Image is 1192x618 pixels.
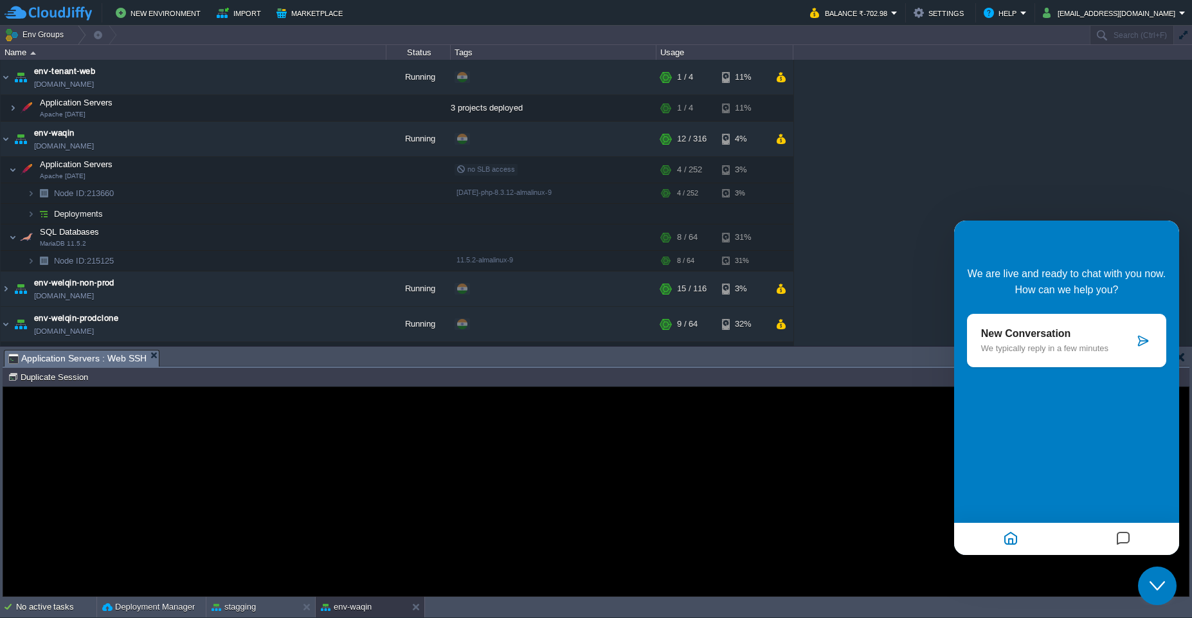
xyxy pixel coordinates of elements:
[677,122,707,156] div: 12 / 316
[34,312,118,325] a: env-welqin-prodclone
[9,342,17,368] img: AMDAwAAAACH5BAEAAAAALAAAAAABAAEAAAICRAEAOw==
[677,307,698,341] div: 9 / 64
[677,271,707,306] div: 15 / 116
[12,307,30,341] img: AMDAwAAAACH5BAEAAAAALAAAAAABAAEAAAICRAEAOw==
[9,157,17,183] img: AMDAwAAAACH5BAEAAAAALAAAAAABAAEAAAICRAEAOw==
[722,251,764,271] div: 31%
[449,62,737,87] h1: Error
[34,325,94,338] span: [DOMAIN_NAME]
[1138,567,1179,605] iframe: chat widget
[9,224,17,250] img: AMDAwAAAACH5BAEAAAAALAAAAAABAAEAAAICRAEAOw==
[12,122,30,156] img: AMDAwAAAACH5BAEAAAAALAAAAAABAAEAAAICRAEAOw==
[722,157,764,183] div: 3%
[40,111,86,118] span: Apache [DATE]
[8,371,92,383] button: Duplicate Session
[722,122,764,156] div: 4%
[722,342,764,368] div: 32%
[39,159,114,170] span: Application Servers
[27,183,35,203] img: AMDAwAAAACH5BAEAAAAALAAAAAABAAEAAAICRAEAOw==
[677,60,693,95] div: 1 / 4
[8,350,147,367] span: Application Servers : Web SSH
[386,122,451,156] div: Running
[5,5,92,21] img: CloudJiffy
[722,60,764,95] div: 11%
[722,271,764,306] div: 3%
[677,224,698,250] div: 8 / 64
[34,289,94,302] a: [DOMAIN_NAME]
[35,183,53,203] img: AMDAwAAAACH5BAEAAAAALAAAAAABAAEAAAICRAEAOw==
[17,224,35,250] img: AMDAwAAAACH5BAEAAAAALAAAAAABAAEAAAICRAEAOw==
[53,188,116,199] span: 213660
[1,307,11,341] img: AMDAwAAAACH5BAEAAAAALAAAAAABAAEAAAICRAEAOw==
[386,271,451,306] div: Running
[677,342,698,368] div: 9 / 64
[40,240,86,248] span: MariaDB 11.5.2
[1043,5,1179,21] button: [EMAIL_ADDRESS][DOMAIN_NAME]
[722,183,764,203] div: 3%
[39,226,101,237] span: SQL Databases
[386,307,451,341] div: Running
[27,251,35,271] img: AMDAwAAAACH5BAEAAAAALAAAAAABAAEAAAICRAEAOw==
[34,65,95,78] a: env-tenant-web
[5,26,68,44] button: Env Groups
[321,601,372,613] button: env-waqin
[39,98,114,107] a: Application ServersApache [DATE]
[53,188,116,199] a: Node ID:213660
[35,204,53,224] img: AMDAwAAAACH5BAEAAAAALAAAAAABAAEAAAICRAEAOw==
[722,224,764,250] div: 31%
[54,256,87,266] span: Node ID:
[914,5,968,21] button: Settings
[722,95,764,121] div: 11%
[1,122,11,156] img: AMDAwAAAACH5BAEAAAAALAAAAAABAAEAAAICRAEAOw==
[1,60,11,95] img: AMDAwAAAACH5BAEAAAAALAAAAAABAAEAAAICRAEAOw==
[53,208,105,219] a: Deployments
[677,157,702,183] div: 4 / 252
[17,342,35,368] img: AMDAwAAAACH5BAEAAAAALAAAAAABAAEAAAICRAEAOw==
[34,78,94,91] a: [DOMAIN_NAME]
[449,98,737,136] p: An error has occurred and this action cannot be completed. If the problem persists, please notify...
[677,95,693,121] div: 1 / 4
[456,165,515,173] span: no SLB access
[12,271,30,306] img: AMDAwAAAACH5BAEAAAAALAAAAAABAAEAAAICRAEAOw==
[456,256,513,264] span: 11.5.2-almalinux-9
[39,344,101,355] span: SQL Databases
[39,345,101,354] a: SQL Databases
[34,277,114,289] a: env-welqin-non-prod
[1,45,386,60] div: Name
[387,45,450,60] div: Status
[657,45,793,60] div: Usage
[677,251,694,271] div: 8 / 64
[386,60,451,95] div: Running
[35,251,53,271] img: AMDAwAAAACH5BAEAAAAALAAAAAABAAEAAAICRAEAOw==
[12,60,30,95] img: AMDAwAAAACH5BAEAAAAALAAAAAABAAEAAAICRAEAOw==
[102,601,195,613] button: Deployment Manager
[810,5,891,21] button: Balance ₹-702.98
[17,157,35,183] img: AMDAwAAAACH5BAEAAAAALAAAAAABAAEAAAICRAEAOw==
[30,51,36,55] img: AMDAwAAAACH5BAEAAAAALAAAAAABAAEAAAICRAEAOw==
[17,95,35,121] img: AMDAwAAAACH5BAEAAAAALAAAAAABAAEAAAICRAEAOw==
[53,255,116,266] span: 215125
[39,159,114,169] a: Application ServersApache [DATE]
[677,183,698,203] div: 4 / 252
[39,227,101,237] a: SQL DatabasesMariaDB 11.5.2
[456,188,552,196] span: [DATE]-php-8.3.12-almalinux-9
[984,5,1020,21] button: Help
[1,271,11,306] img: AMDAwAAAACH5BAEAAAAALAAAAAABAAEAAAICRAEAOw==
[34,127,75,140] a: env-waqin
[39,97,114,108] span: Application Servers
[451,95,656,121] div: 3 projects deployed
[27,204,35,224] img: AMDAwAAAACH5BAEAAAAALAAAAAABAAEAAAICRAEAOw==
[217,5,265,21] button: Import
[116,5,204,21] button: New Environment
[53,255,116,266] a: Node ID:215125
[16,597,96,617] div: No active tasks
